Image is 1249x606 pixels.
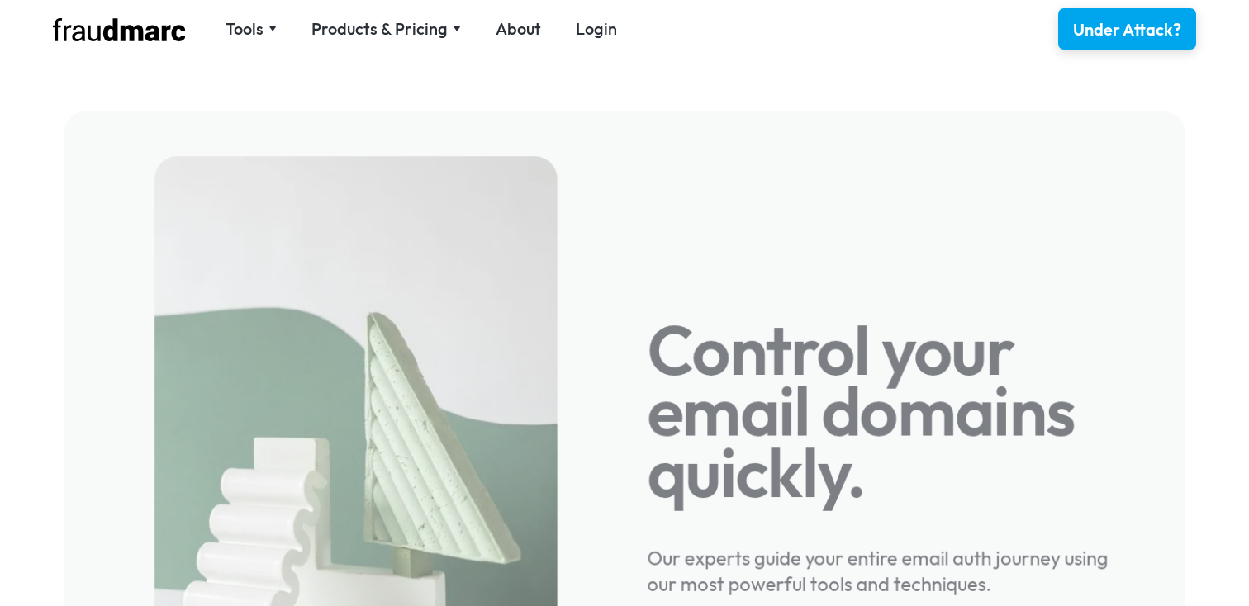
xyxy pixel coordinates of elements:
[311,17,448,40] div: Products & Pricing
[576,17,617,40] a: Login
[647,320,1139,503] h1: Control your email domains quickly.
[1073,18,1181,41] div: Under Attack?
[226,17,277,40] div: Tools
[226,17,264,40] div: Tools
[311,17,461,40] div: Products & Pricing
[647,520,1139,596] div: Our experts guide your entire email auth journey using our most powerful tools and techniques.
[496,17,541,40] a: About
[1058,8,1196,50] a: Under Attack?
